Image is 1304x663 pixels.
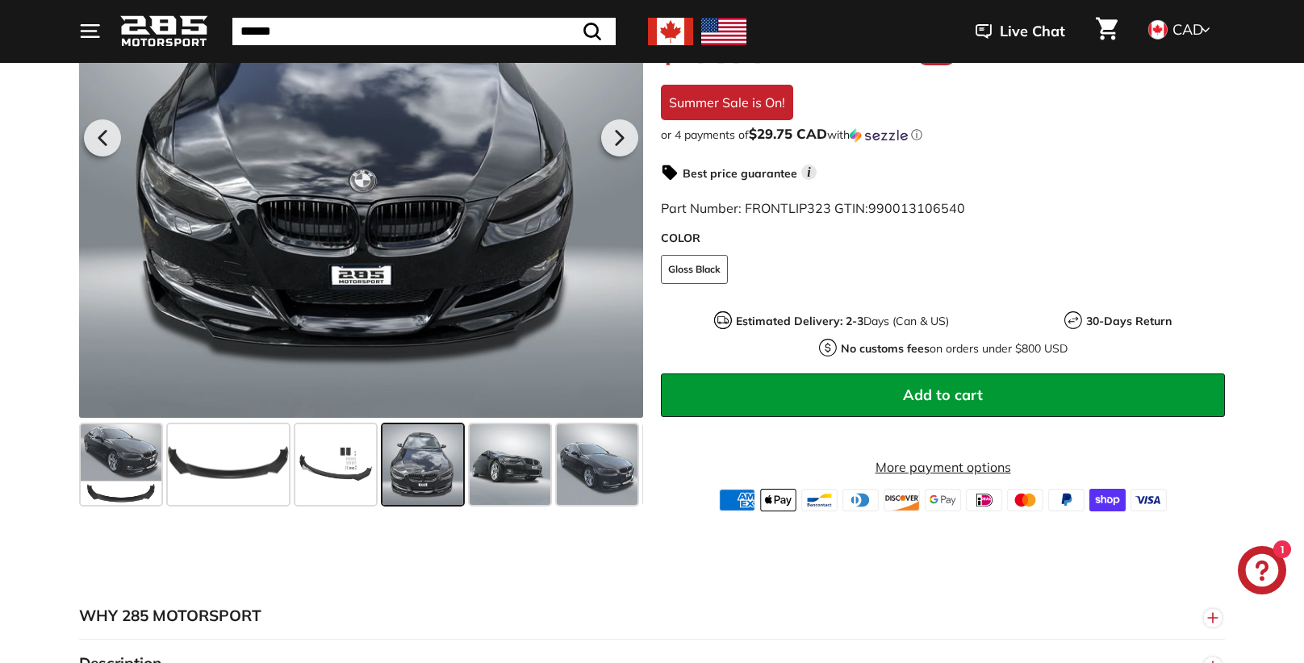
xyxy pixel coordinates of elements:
[79,592,1225,640] button: WHY 285 MOTORSPORT
[661,373,1225,417] button: Add to cart
[661,127,1225,143] div: or 4 payments of with
[955,11,1086,52] button: Live Chat
[868,200,965,216] span: 990013106540
[801,489,838,511] img: bancontact
[661,85,793,120] div: Summer Sale is On!
[661,127,1225,143] div: or 4 payments of$29.75 CADwithSezzle Click to learn more about Sezzle
[925,489,961,511] img: google_pay
[884,489,920,511] img: discover
[719,489,755,511] img: american_express
[1131,489,1167,511] img: visa
[661,200,965,216] span: Part Number: FRONTLIP323 GTIN:
[1233,546,1291,598] inbox-online-store-chat: Shopify online store chat
[841,341,930,356] strong: No customs fees
[661,457,1225,477] a: More payment options
[1089,489,1126,511] img: shopify_pay
[841,340,1068,357] p: on orders under $800 USD
[1048,489,1085,511] img: paypal
[736,313,949,330] p: Days (Can & US)
[850,128,908,143] img: Sezzle
[1086,4,1127,59] a: Cart
[760,489,796,511] img: apple_pay
[801,165,817,180] span: i
[903,386,983,404] span: Add to cart
[119,13,208,51] img: Logo_285_Motorsport_areodynamics_components
[683,166,797,181] strong: Best price guarantee
[749,125,827,142] span: $29.75 CAD
[1007,489,1043,511] img: master
[736,314,863,328] strong: Estimated Delivery: 2-3
[661,42,796,69] span: $119.00 CAD
[1172,20,1203,39] span: CAD
[805,45,905,65] span: $160.00 CAD
[842,489,879,511] img: diners_club
[232,18,616,45] input: Search
[661,230,1225,247] label: COLOR
[1000,21,1065,42] span: Live Chat
[966,489,1002,511] img: ideal
[1086,314,1172,328] strong: 30-Days Return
